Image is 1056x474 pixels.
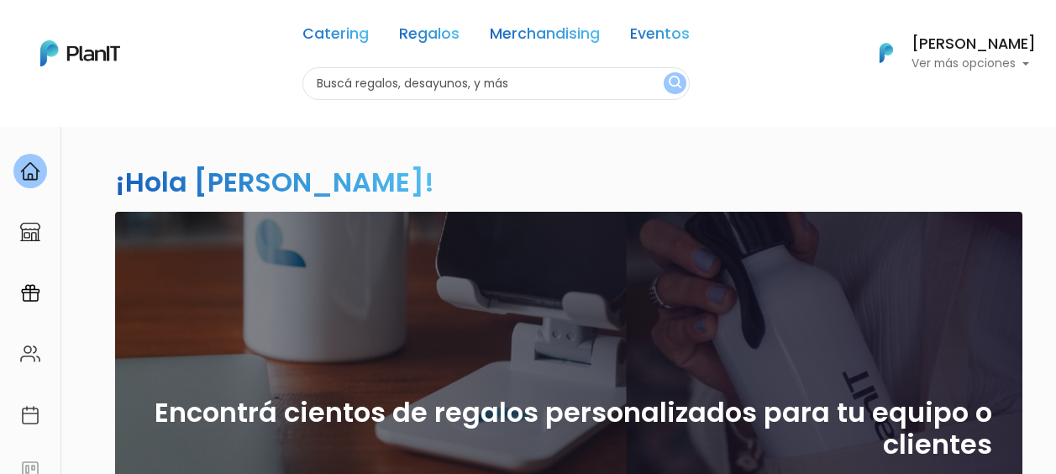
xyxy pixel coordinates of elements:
a: Merchandising [490,27,600,47]
img: marketplace-4ceaa7011d94191e9ded77b95e3339b90024bf715f7c57f8cf31f2d8c509eaba.svg [20,222,40,242]
p: Ver más opciones [912,58,1036,70]
img: PlanIt Logo [868,34,905,71]
h6: [PERSON_NAME] [912,37,1036,52]
img: search_button-432b6d5273f82d61273b3651a40e1bd1b912527efae98b1b7a1b2c0702e16a8d.svg [669,76,681,92]
h2: ¡Hola [PERSON_NAME]! [115,163,434,201]
img: home-e721727adea9d79c4d83392d1f703f7f8bce08238fde08b1acbfd93340b81755.svg [20,161,40,182]
a: Eventos [630,27,690,47]
input: Buscá regalos, desayunos, y más [302,67,690,100]
img: calendar-87d922413cdce8b2cf7b7f5f62616a5cf9e4887200fb71536465627b3292af00.svg [20,405,40,425]
img: campaigns-02234683943229c281be62815700db0a1741e53638e28bf9629b52c665b00959.svg [20,283,40,303]
h2: Encontrá cientos de regalos personalizados para tu equipo o clientes [145,397,992,461]
img: PlanIt Logo [40,40,120,66]
button: PlanIt Logo [PERSON_NAME] Ver más opciones [858,31,1036,75]
a: Catering [302,27,369,47]
a: Regalos [399,27,460,47]
img: people-662611757002400ad9ed0e3c099ab2801c6687ba6c219adb57efc949bc21e19d.svg [20,344,40,364]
